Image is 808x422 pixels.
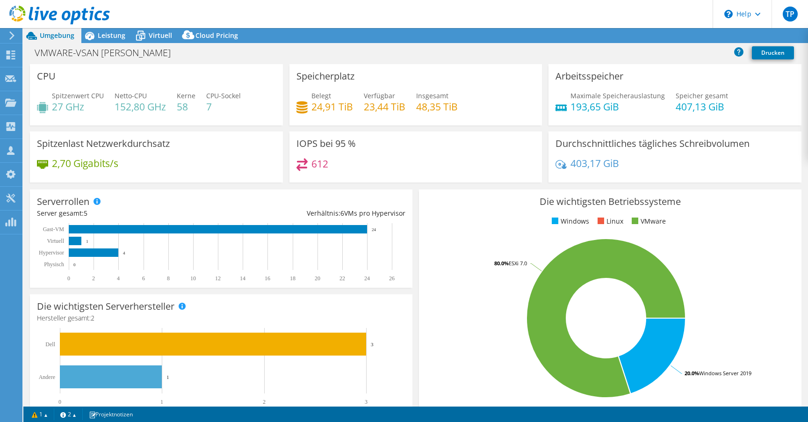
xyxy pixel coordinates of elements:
[570,91,665,100] span: Maximale Speicherauslastung
[43,226,65,233] text: Gast-VM
[339,275,345,282] text: 22
[117,275,120,282] text: 4
[311,159,328,169] h4: 612
[365,399,368,405] text: 3
[167,275,170,282] text: 8
[52,158,118,168] h4: 2,70 Gigabits/s
[54,408,83,420] a: 2
[290,275,296,282] text: 18
[40,31,74,40] span: Umgebung
[509,260,527,267] tspan: ESXi 7.0
[84,209,87,218] span: 5
[206,91,241,100] span: CPU-Sockel
[676,102,728,112] h4: 407,13 GiB
[685,370,699,377] tspan: 20.0%
[142,275,145,282] text: 6
[595,216,623,226] li: Linux
[364,91,395,100] span: Verfügbar
[494,260,509,267] tspan: 80.0%
[37,313,405,323] h4: Hersteller gesamt:
[92,275,95,282] text: 2
[25,408,54,420] a: 1
[115,91,147,100] span: Netto-CPU
[416,91,448,100] span: Insgesamt
[315,275,320,282] text: 20
[371,342,374,347] text: 3
[91,313,94,322] span: 2
[263,399,266,405] text: 2
[44,261,64,268] text: Physisch
[265,275,270,282] text: 16
[52,102,104,112] h4: 27 GHz
[389,275,395,282] text: 26
[190,275,196,282] text: 10
[45,341,55,348] text: Dell
[98,31,125,40] span: Leistung
[206,102,241,112] h4: 7
[752,46,794,59] a: Drucken
[311,102,353,112] h4: 24,91 TiB
[570,158,619,168] h4: 403,17 GiB
[629,216,666,226] li: VMware
[340,209,344,218] span: 6
[724,10,733,18] svg: \n
[149,31,172,40] span: Virtuell
[37,196,89,207] h3: Serverrollen
[123,251,125,255] text: 4
[177,102,195,112] h4: 58
[47,238,64,244] text: Virtuell
[215,275,221,282] text: 12
[166,374,169,380] text: 1
[549,216,589,226] li: Windows
[73,262,76,267] text: 0
[58,399,61,405] text: 0
[699,370,751,377] tspan: Windows Server 2019
[82,408,139,420] a: Projektnotizen
[364,275,370,282] text: 24
[555,138,750,149] h3: Durchschnittliches tägliches Schreibvolumen
[416,102,458,112] h4: 48,35 TiB
[39,249,64,256] text: Hypervisor
[676,91,728,100] span: Speicher gesamt
[296,138,356,149] h3: IOPS bei 95 %
[372,227,376,232] text: 24
[570,102,665,112] h4: 193,65 GiB
[221,208,405,218] div: Verhältnis: VMs pro Hypervisor
[555,71,623,81] h3: Arbeitsspeicher
[364,102,405,112] h4: 23,44 TiB
[195,31,238,40] span: Cloud Pricing
[783,7,798,22] span: TP
[37,208,221,218] div: Server gesamt:
[177,91,195,100] span: Kerne
[37,71,56,81] h3: CPU
[311,91,331,100] span: Belegt
[240,275,245,282] text: 14
[67,275,70,282] text: 0
[37,138,170,149] h3: Spitzenlast Netzwerkdurchsatz
[37,301,174,312] h3: Die wichtigsten Serverhersteller
[30,48,185,58] h1: VMWARE-VSAN [PERSON_NAME]
[115,102,166,112] h4: 152,80 GHz
[426,196,794,207] h3: Die wichtigsten Betriebssysteme
[39,374,55,380] text: Andere
[160,399,163,405] text: 1
[86,239,88,244] text: 1
[296,71,354,81] h3: Speicherplatz
[52,91,104,100] span: Spitzenwert CPU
